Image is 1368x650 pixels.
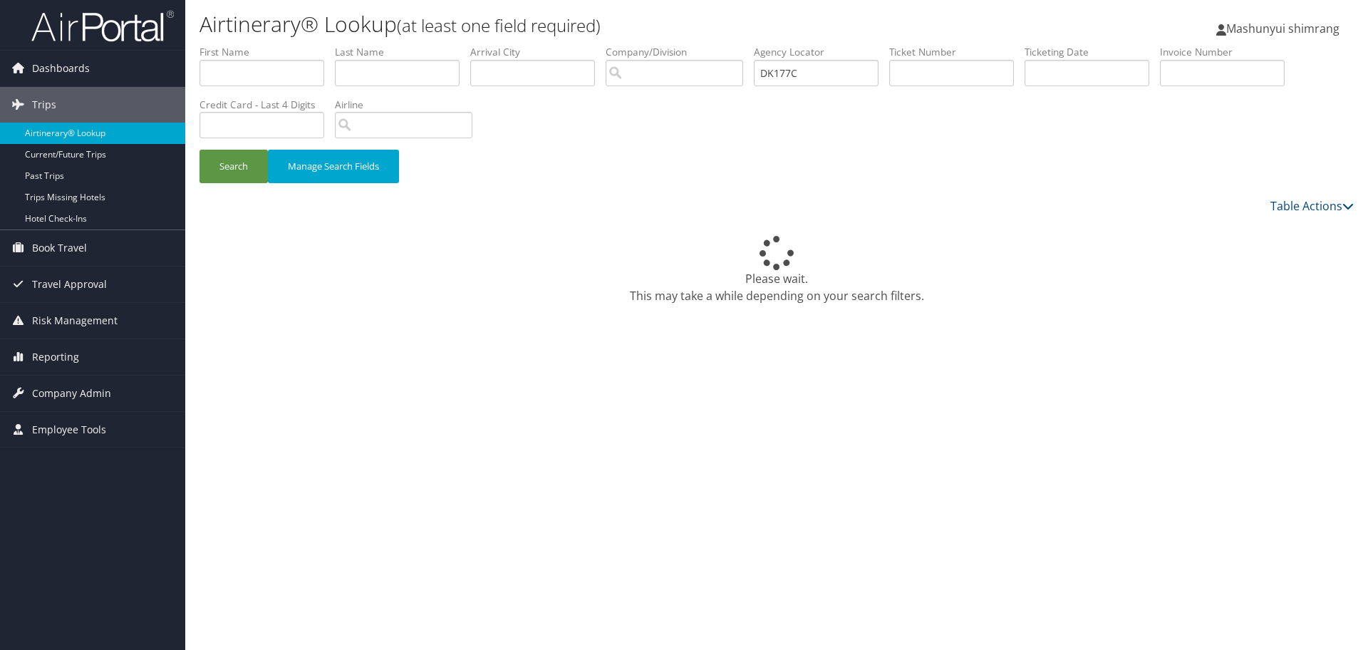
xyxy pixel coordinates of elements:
label: First Name [199,45,335,59]
span: Travel Approval [32,267,107,302]
button: Search [199,150,268,183]
div: Please wait. This may take a while depending on your search filters. [199,236,1354,304]
label: Airline [335,98,483,112]
label: Ticket Number [889,45,1025,59]
label: Credit Card - Last 4 Digits [199,98,335,112]
label: Last Name [335,45,470,59]
label: Company/Division [606,45,754,59]
span: Reporting [32,339,79,375]
span: Trips [32,87,56,123]
label: Agency Locator [754,45,889,59]
label: Arrival City [470,45,606,59]
img: airportal-logo.png [31,9,174,43]
label: Ticketing Date [1025,45,1160,59]
span: Book Travel [32,230,87,266]
h1: Airtinerary® Lookup [199,9,969,39]
a: Table Actions [1270,198,1354,214]
span: Risk Management [32,303,118,339]
span: Company Admin [32,376,111,411]
small: (at least one field required) [397,14,601,37]
button: Manage Search Fields [268,150,399,183]
label: Invoice Number [1160,45,1295,59]
span: Mashunyui shimrang [1226,21,1339,36]
span: Employee Tools [32,412,106,448]
span: Dashboards [32,51,90,86]
a: Mashunyui shimrang [1216,7,1354,50]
